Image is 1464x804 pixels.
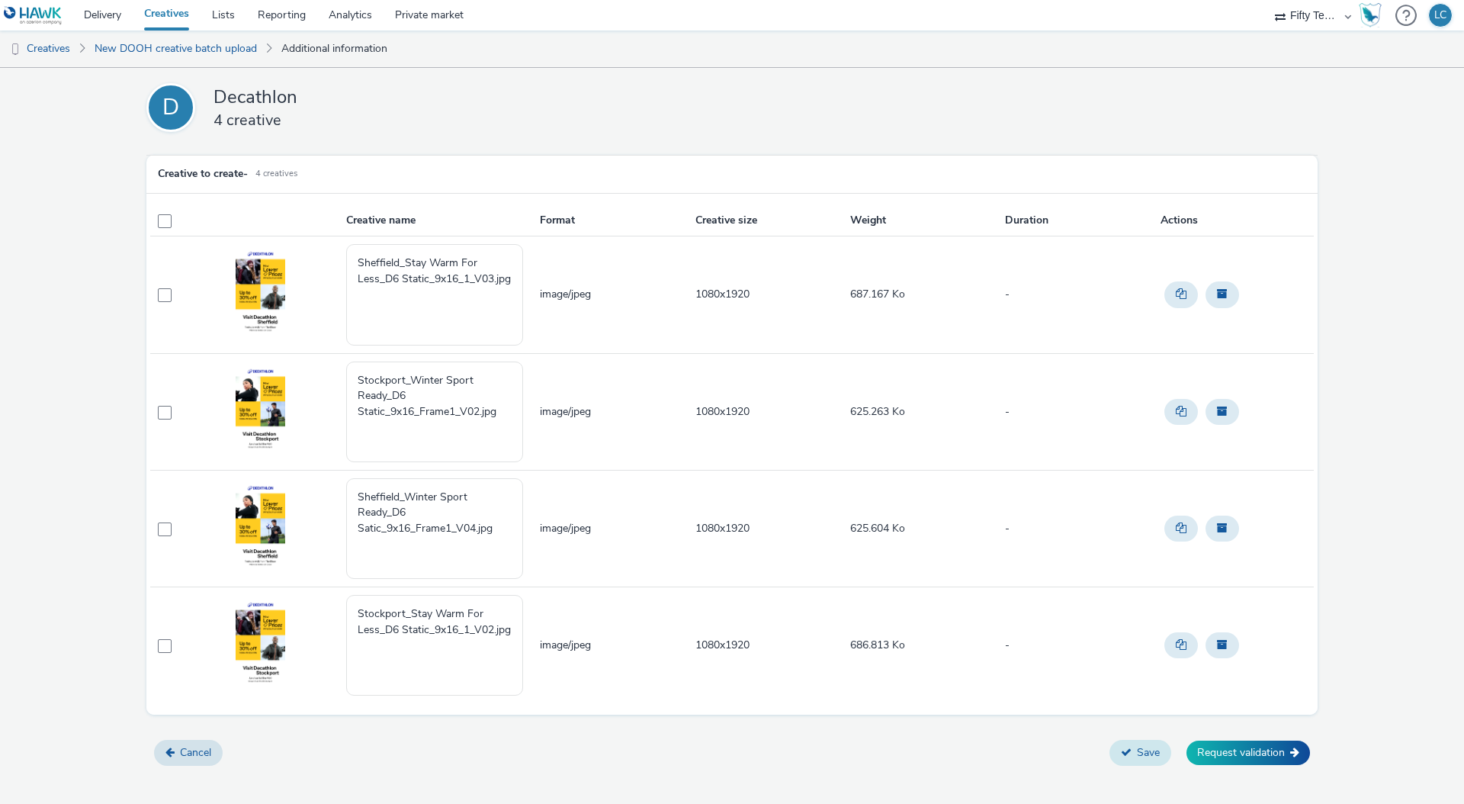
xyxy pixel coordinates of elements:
img: undefined Logo [4,6,63,25]
span: - [1005,521,1010,535]
button: Save [1109,740,1171,766]
button: Cancel [154,740,223,766]
img: Preview [236,482,285,571]
textarea: Sheffield_Stay Warm For Less_D6 Static_9x16_1_V03.jpg [346,244,523,345]
span: 1080x1920 [695,404,750,419]
span: - [1005,287,1010,301]
div: Duplicate [1161,278,1202,311]
th: Format [538,205,693,236]
span: 1080x1920 [695,638,750,652]
th: Actions [1159,205,1314,236]
div: Duplicate [1161,395,1202,429]
div: D [162,86,179,129]
textarea: Sheffield_Winter Sport Ready_D6 Satic_9x16_Frame1_V04.jpg [346,478,523,579]
button: Request validation [1186,741,1310,765]
th: Creative size [694,205,849,236]
a: D [146,83,201,132]
a: Hawk Academy [1359,3,1388,27]
span: 687.167 Ko [850,287,905,301]
span: image/jpeg [540,638,591,652]
span: - [1005,404,1010,419]
h3: 4 creative [213,110,900,130]
a: Additional information [274,31,395,67]
span: image/jpeg [540,404,591,419]
h2: Decathlon [213,85,900,109]
img: Preview [236,365,285,454]
img: Preview [236,599,285,687]
div: Archive [1202,629,1243,662]
small: 4 creatives [255,168,297,180]
span: 686.813 Ko [850,638,905,652]
div: Archive [1202,278,1243,311]
span: 625.604 Ko [850,521,905,535]
div: Duplicate [1161,512,1202,545]
div: Archive [1202,395,1243,429]
h5: Creative to create - [158,167,248,182]
textarea: Stockport_Winter Sport Ready_D6 Static_9x16_Frame1_V02.jpg [346,362,523,462]
div: Duplicate [1161,629,1202,662]
img: Hawk Academy [1359,3,1382,27]
textarea: Stockport_Stay Warm For Less_D6 Static_9x16_1_V02.jpg [346,595,523,696]
div: LC [1434,4,1446,27]
span: 1080x1920 [695,287,750,301]
th: Duration [1003,205,1158,236]
span: 1080x1920 [695,521,750,535]
span: image/jpeg [540,287,591,301]
th: Weight [849,205,1003,236]
img: dooh [8,42,23,57]
div: Archive [1202,512,1243,545]
span: image/jpeg [540,521,591,535]
a: New DOOH creative batch upload [87,31,265,67]
span: - [1005,638,1010,652]
th: Creative name [345,205,538,236]
img: Preview [236,248,285,336]
span: 625.263 Ko [850,404,905,419]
